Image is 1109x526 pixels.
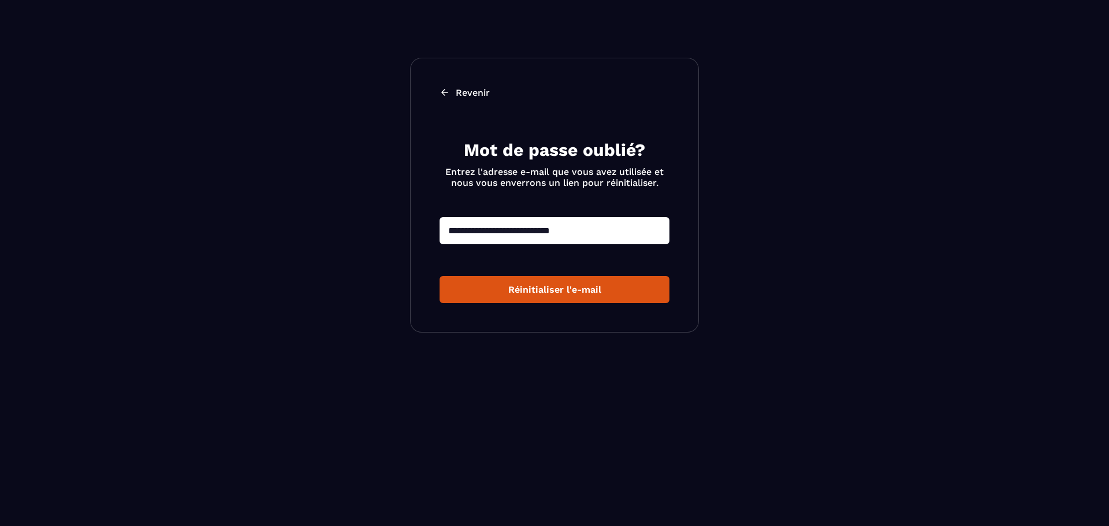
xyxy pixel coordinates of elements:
[456,87,490,98] p: Revenir
[440,87,669,98] a: Revenir
[440,276,669,303] button: Réinitialiser l'e-mail
[440,166,669,188] p: Entrez l'adresse e-mail que vous avez utilisée et nous vous enverrons un lien pour réinitialiser.
[449,284,660,295] div: Réinitialiser l'e-mail
[440,139,669,162] h2: Mot de passe oublié?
